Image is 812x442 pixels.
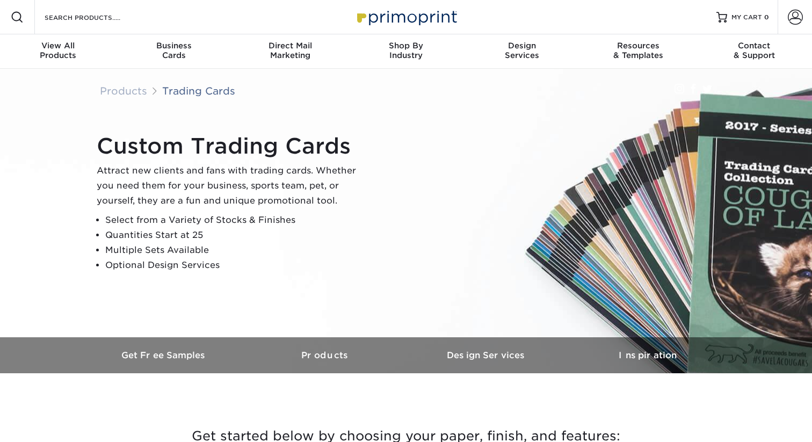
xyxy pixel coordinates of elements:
[97,133,365,159] h1: Custom Trading Cards
[567,350,728,360] h3: Inspiration
[580,41,696,60] div: & Templates
[232,41,348,60] div: Marketing
[696,34,812,69] a: Contact& Support
[696,41,812,50] span: Contact
[232,41,348,50] span: Direct Mail
[116,41,232,50] span: Business
[84,350,245,360] h3: Get Free Samples
[464,34,580,69] a: DesignServices
[105,243,365,258] li: Multiple Sets Available
[464,41,580,60] div: Services
[406,350,567,360] h3: Design Services
[44,11,148,24] input: SEARCH PRODUCTS.....
[232,34,348,69] a: Direct MailMarketing
[348,41,464,60] div: Industry
[105,228,365,243] li: Quantities Start at 25
[696,41,812,60] div: & Support
[105,258,365,273] li: Optional Design Services
[406,337,567,373] a: Design Services
[580,41,696,50] span: Resources
[348,41,464,50] span: Shop By
[764,13,769,21] span: 0
[100,85,147,97] a: Products
[464,41,580,50] span: Design
[731,13,762,22] span: MY CART
[97,163,365,208] p: Attract new clients and fans with trading cards. Whether you need them for your business, sports ...
[116,41,232,60] div: Cards
[348,34,464,69] a: Shop ByIndustry
[567,337,728,373] a: Inspiration
[84,337,245,373] a: Get Free Samples
[245,350,406,360] h3: Products
[580,34,696,69] a: Resources& Templates
[245,337,406,373] a: Products
[116,34,232,69] a: BusinessCards
[352,5,460,28] img: Primoprint
[105,213,365,228] li: Select from a Variety of Stocks & Finishes
[162,85,235,97] a: Trading Cards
